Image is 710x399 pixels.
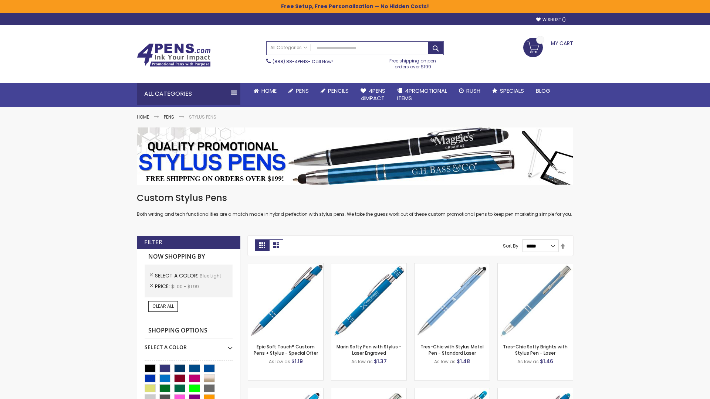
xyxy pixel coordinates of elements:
a: Rush [453,83,486,99]
a: 4PROMOTIONALITEMS [391,83,453,107]
div: Free shipping on pen orders over $199 [382,55,444,70]
a: 4P-MS8B-Blue - Light [248,263,323,269]
div: Both writing and tech functionalities are a match made in hybrid perfection with stylus pens. We ... [137,192,573,218]
a: Blog [530,83,556,99]
span: $1.37 [374,358,387,365]
span: $1.19 [291,358,303,365]
a: Tres-Chic Softy Brights with Stylus Pen - Laser [503,344,568,356]
img: 4P-MS8B-Blue - Light [248,263,323,338]
span: $1.48 [457,358,470,365]
span: Pens [296,87,309,95]
span: As low as [269,358,290,365]
span: All Categories [270,45,307,51]
a: Epic Soft Touch® Custom Pens + Stylus - Special Offer [254,344,318,356]
a: Ellipse Stylus Pen - Standard Laser-Blue - Light [248,388,323,394]
strong: Grid [255,239,269,251]
span: As low as [434,358,456,365]
h1: Custom Stylus Pens [137,192,573,204]
a: Tres-Chic with Stylus Metal Pen - Standard Laser [420,344,484,356]
strong: Filter [144,238,162,246]
span: $1.46 [540,358,553,365]
a: Pens [164,114,174,120]
span: Rush [466,87,480,95]
a: Tres-Chic Softy Brights with Stylus Pen - Laser-Blue - Light [498,263,573,269]
span: Blog [536,87,550,95]
span: 4PROMOTIONAL ITEMS [397,87,447,102]
strong: Now Shopping by [145,249,233,265]
img: Tres-Chic with Stylus Metal Pen - Standard Laser-Blue - Light [415,263,490,338]
a: Marin Softy Pen with Stylus - Laser Engraved-Blue - Light [331,263,406,269]
a: Marin Softy Pen with Stylus - Laser Engraved [337,344,402,356]
a: Pencils [315,83,355,99]
img: Marin Softy Pen with Stylus - Laser Engraved-Blue - Light [331,263,406,338]
a: All Categories [267,42,311,54]
a: Ellipse Softy Brights with Stylus Pen - Laser-Blue - Light [498,388,573,394]
span: Specials [500,87,524,95]
span: Select A Color [155,272,200,279]
img: 4Pens Custom Pens and Promotional Products [137,43,211,67]
span: - Call Now! [273,58,333,65]
a: Specials [486,83,530,99]
a: Home [248,83,283,99]
span: 4Pens 4impact [361,87,385,102]
span: Pencils [328,87,349,95]
a: Tres-Chic with Stylus Metal Pen - Standard Laser-Blue - Light [415,263,490,269]
div: Select A Color [145,338,233,351]
div: All Categories [137,83,240,105]
a: Clear All [148,301,178,311]
a: Pens [283,83,315,99]
span: Blue Light [200,273,221,279]
img: Stylus Pens [137,127,573,185]
span: Price [155,283,171,290]
span: Home [261,87,277,95]
a: (888) 88-4PENS [273,58,308,65]
label: Sort By [503,243,518,249]
span: As low as [351,358,373,365]
strong: Shopping Options [145,323,233,339]
a: 4Pens4impact [355,83,391,107]
span: Clear All [152,303,174,309]
a: Tres-Chic Touch Pen - Standard Laser-Blue - Light [331,388,406,394]
a: Home [137,114,149,120]
span: As low as [517,358,539,365]
a: Phoenix Softy Brights with Stylus Pen - Laser-Blue - Light [415,388,490,394]
a: Wishlist [536,17,566,23]
strong: Stylus Pens [189,114,216,120]
img: Tres-Chic Softy Brights with Stylus Pen - Laser-Blue - Light [498,263,573,338]
span: $1.00 - $1.99 [171,283,199,290]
